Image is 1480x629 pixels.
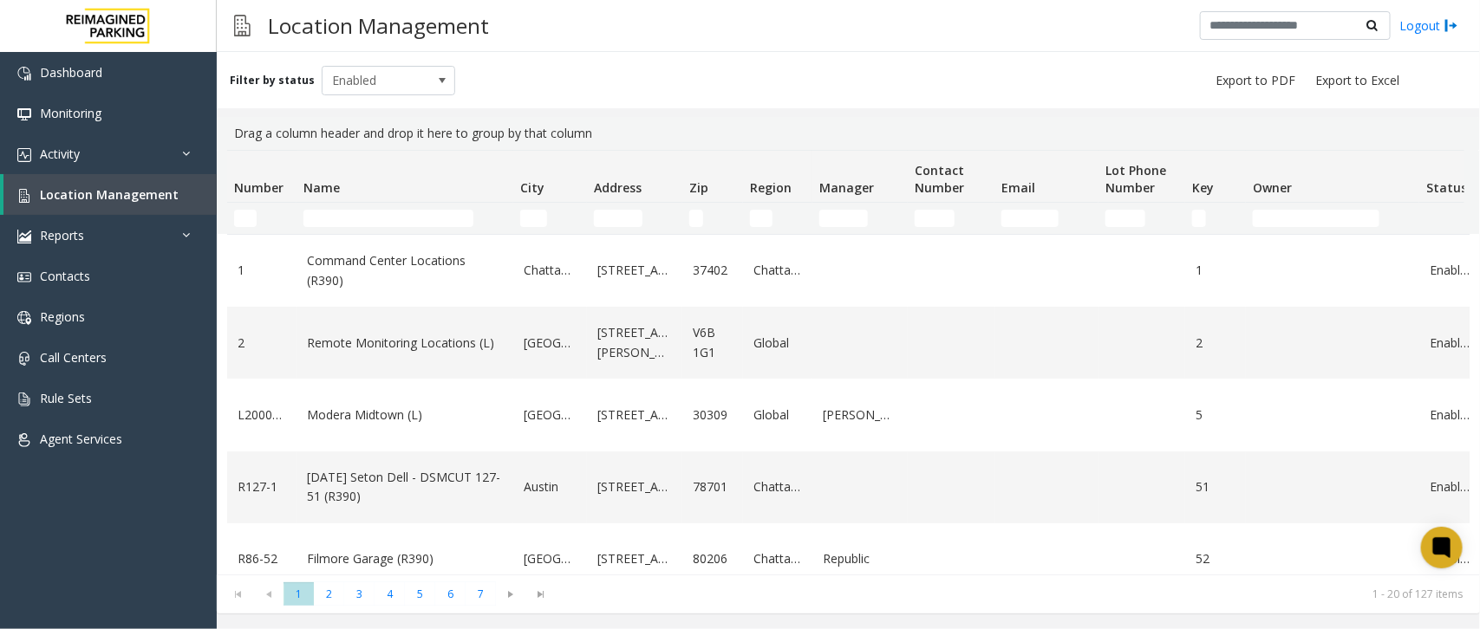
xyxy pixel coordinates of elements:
[227,203,297,234] td: Number Filter
[40,186,179,203] span: Location Management
[819,210,868,227] input: Manager Filter
[750,210,773,227] input: Region Filter
[40,390,92,406] span: Rule Sets
[693,405,733,425] a: 30309
[17,433,31,447] img: 'icon'
[689,179,708,196] span: Zip
[587,203,682,234] td: Address Filter
[17,352,31,366] img: 'icon'
[915,210,955,227] input: Contact Number Filter
[597,405,672,425] a: [STREET_ADDRESS]
[1209,68,1302,93] button: Export to PDF
[238,261,286,280] a: 1
[597,477,672,496] a: [STREET_ADDRESS]
[297,203,513,234] td: Name Filter
[1001,179,1035,196] span: Email
[466,582,496,606] span: Page 7
[40,64,102,81] span: Dashboard
[303,179,340,196] span: Name
[40,146,80,162] span: Activity
[17,189,31,203] img: 'icon'
[40,349,107,366] span: Call Centers
[908,203,994,234] td: Contact Number Filter
[40,268,90,284] span: Contacts
[819,179,874,196] span: Manager
[524,549,577,568] a: [GEOGRAPHIC_DATA]
[344,582,375,606] span: Page 3
[307,251,503,290] a: Command Center Locations (R390)
[524,261,577,280] a: Chattanooga
[1105,162,1166,196] span: Lot Phone Number
[1430,334,1470,353] a: Enabled
[682,203,743,234] td: Zip Filter
[238,405,286,425] a: L20000500
[17,107,31,121] img: 'icon'
[1196,261,1236,280] a: 1
[693,261,733,280] a: 37402
[1253,210,1379,227] input: Owner Filter
[753,261,802,280] a: Chattanooga
[40,227,84,243] span: Reports
[3,174,217,215] a: Location Management
[17,67,31,81] img: 'icon'
[597,323,672,362] a: [STREET_ADDRESS][PERSON_NAME]
[303,210,473,227] input: Name Filter
[823,405,897,425] a: [PERSON_NAME]
[1196,334,1236,353] a: 2
[753,477,802,496] a: Chattanooga
[307,334,503,353] a: Remote Monitoring Locations (L)
[40,105,101,121] span: Monitoring
[743,203,812,234] td: Region Filter
[499,587,523,601] span: Go to the next page
[753,549,802,568] a: Chattanooga
[1253,179,1292,196] span: Owner
[567,587,1463,601] kendo-pager-info: 1 - 20 of 127 items
[17,270,31,284] img: 'icon'
[823,549,897,568] a: Republic
[594,179,642,196] span: Address
[17,311,31,325] img: 'icon'
[1246,203,1419,234] td: Owner Filter
[17,230,31,243] img: 'icon'
[524,334,577,353] a: [GEOGRAPHIC_DATA]
[597,549,672,568] a: [STREET_ADDRESS]
[530,587,553,601] span: Go to the last page
[693,549,733,568] a: 80206
[1216,72,1295,89] span: Export to PDF
[750,179,792,196] span: Region
[314,582,344,606] span: Page 2
[307,405,503,425] a: Modera Midtown (L)
[40,431,122,447] span: Agent Services
[1444,16,1458,35] img: logout
[1419,203,1480,234] td: Status Filter
[17,392,31,406] img: 'icon'
[405,582,435,606] span: Page 5
[227,117,1470,150] div: Drag a column header and drop it here to group by that column
[1185,203,1246,234] td: Key Filter
[1308,68,1406,93] button: Export to Excel
[513,203,587,234] td: City Filter
[238,549,286,568] a: R86-52
[40,308,85,325] span: Regions
[524,477,577,496] a: Austin
[1192,179,1214,196] span: Key
[307,549,503,568] a: Filmore Garage (R390)
[323,67,428,94] span: Enabled
[753,334,802,353] a: Global
[1001,210,1059,227] input: Email Filter
[375,582,405,606] span: Page 4
[17,148,31,162] img: 'icon'
[1192,210,1206,227] input: Key Filter
[1105,210,1145,227] input: Lot Phone Number Filter
[230,73,315,88] label: Filter by status
[1430,405,1470,425] a: Enabled
[234,4,251,47] img: pageIcon
[238,477,286,496] a: R127-1
[753,405,802,425] a: Global
[1099,203,1185,234] td: Lot Phone Number Filter
[689,210,703,227] input: Zip Filter
[597,261,672,280] a: [STREET_ADDRESS]
[1196,477,1236,496] a: 51
[994,203,1099,234] td: Email Filter
[1196,405,1236,425] a: 5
